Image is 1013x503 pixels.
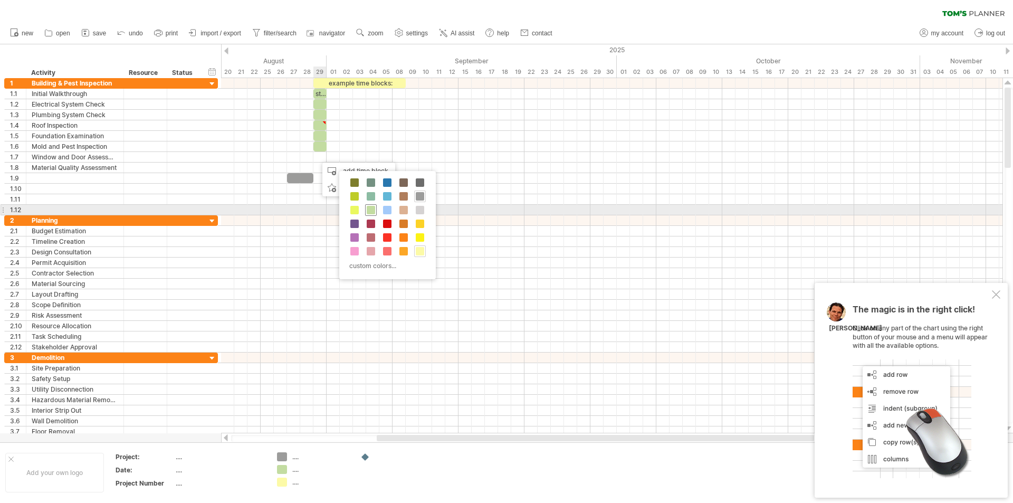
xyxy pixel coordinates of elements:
div: 2.12 [10,342,26,352]
div: Interior Strip Out [32,405,118,415]
div: Utility Disconnection [32,384,118,394]
div: Tuesday, 21 October 2025 [801,67,815,78]
a: help [483,26,512,40]
div: custom colors... [345,259,427,273]
div: Monday, 3 November 2025 [920,67,933,78]
a: settings [392,26,431,40]
div: 2.3 [10,247,26,257]
div: 1 [10,78,26,88]
div: Tuesday, 9 September 2025 [406,67,419,78]
div: Add your own logo [5,453,104,492]
div: Contractor Selection [32,268,118,278]
div: Monday, 8 September 2025 [393,67,406,78]
div: 3.5 [10,405,26,415]
div: 3.2 [10,374,26,384]
span: log out [986,30,1005,37]
div: Thursday, 21 August 2025 [234,67,247,78]
div: 1.2 [10,99,26,109]
span: undo [129,30,143,37]
div: 2.2 [10,236,26,246]
div: Thursday, 25 September 2025 [564,67,577,78]
div: 1.8 [10,163,26,173]
div: Thursday, 18 September 2025 [498,67,511,78]
div: Wednesday, 29 October 2025 [881,67,894,78]
div: .... [176,452,264,461]
div: Safety Setup [32,374,118,384]
div: Friday, 5 September 2025 [379,67,393,78]
div: Wednesday, 15 October 2025 [749,67,762,78]
a: AI assist [436,26,477,40]
div: 2.6 [10,279,26,289]
div: Wednesday, 5 November 2025 [947,67,960,78]
div: Tuesday, 23 September 2025 [538,67,551,78]
div: Resource Allocation [32,321,118,331]
div: 2.11 [10,331,26,341]
div: Date: [116,466,174,474]
div: Monday, 25 August 2025 [261,67,274,78]
div: Foundation Examination [32,131,118,141]
div: add icon [322,179,395,196]
div: 1.1 [10,89,26,99]
div: Monday, 13 October 2025 [722,67,735,78]
span: The magic is in the right click! [853,304,975,320]
a: log out [972,26,1008,40]
div: Friday, 12 September 2025 [445,67,458,78]
div: Tuesday, 7 October 2025 [670,67,683,78]
a: undo [114,26,146,40]
div: example time blocks: [313,78,406,88]
div: Friday, 29 August 2025 [313,67,327,78]
div: 3.7 [10,426,26,436]
div: Scope Definition [32,300,118,310]
a: print [151,26,181,40]
div: Demolition [32,353,118,363]
span: import / export [200,30,241,37]
div: Thursday, 2 October 2025 [630,67,643,78]
a: save [79,26,109,40]
span: navigator [319,30,345,37]
div: Wednesday, 27 August 2025 [287,67,300,78]
div: Monday, 1 September 2025 [327,67,340,78]
div: add time block [322,163,395,179]
span: filter/search [264,30,297,37]
div: Thursday, 23 October 2025 [828,67,841,78]
div: Thursday, 9 October 2025 [696,67,709,78]
div: Activity [31,68,118,78]
div: Wednesday, 22 October 2025 [815,67,828,78]
span: my account [931,30,963,37]
span: open [56,30,70,37]
span: new [22,30,33,37]
div: Plumbing System Check [32,110,118,120]
div: 1.9 [10,173,26,183]
span: print [166,30,178,37]
div: Budget Estimation [32,226,118,236]
div: Thursday, 6 November 2025 [960,67,973,78]
div: Hazardous Material Removal [32,395,118,405]
div: 3.3 [10,384,26,394]
div: 1.10 [10,184,26,194]
div: Floor Removal [32,426,118,436]
a: zoom [353,26,386,40]
div: Friday, 26 September 2025 [577,67,590,78]
span: AI assist [451,30,474,37]
div: 2.8 [10,300,26,310]
div: Monday, 22 September 2025 [524,67,538,78]
div: Monday, 6 October 2025 [656,67,670,78]
div: Tuesday, 4 November 2025 [933,67,947,78]
div: Thursday, 30 October 2025 [894,67,907,78]
div: 1.5 [10,131,26,141]
a: new [7,26,36,40]
div: 2.1 [10,226,26,236]
div: 1.3 [10,110,26,120]
div: Monday, 10 November 2025 [986,67,999,78]
div: 1.7 [10,152,26,162]
span: zoom [368,30,383,37]
div: Monday, 29 September 2025 [590,67,604,78]
div: Wednesday, 17 September 2025 [485,67,498,78]
div: Risk Assessment [32,310,118,320]
div: 3.6 [10,416,26,426]
div: Resource [129,68,161,78]
div: Monday, 15 September 2025 [458,67,472,78]
div: Design Consultation [32,247,118,257]
div: 3.4 [10,395,26,405]
div: Thursday, 11 September 2025 [432,67,445,78]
